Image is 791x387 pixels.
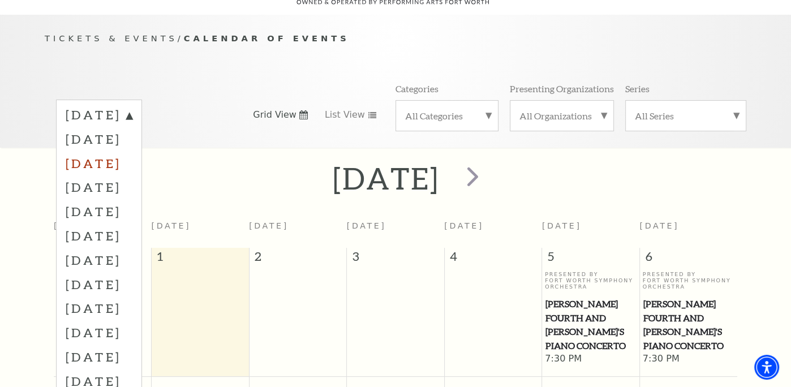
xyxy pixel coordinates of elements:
label: [DATE] [66,106,132,127]
div: Accessibility Menu [754,355,779,380]
span: [DATE] [347,221,386,230]
label: [DATE] [66,223,132,248]
span: 4 [445,248,542,270]
label: [DATE] [66,248,132,272]
label: [DATE] [66,345,132,369]
p: Presented By Fort Worth Symphony Orchestra [545,271,637,290]
span: Grid View [253,109,296,121]
span: [DATE] [152,221,191,230]
label: [DATE] [66,151,132,175]
p: Series [625,83,650,94]
span: [DATE] [249,221,289,230]
a: Brahms Fourth and Grieg's Piano Concerto [545,297,637,353]
span: [DATE] [444,221,484,230]
span: [PERSON_NAME] Fourth and [PERSON_NAME]'s Piano Concerto [545,297,636,353]
label: [DATE] [66,296,132,320]
label: All Series [635,110,737,122]
p: Categories [395,83,439,94]
span: 6 [640,248,737,270]
span: Tickets & Events [45,33,178,43]
p: Presenting Organizations [510,83,614,94]
span: [DATE] [639,221,679,230]
label: All Organizations [519,110,604,122]
label: [DATE] [66,320,132,345]
label: All Categories [405,110,489,122]
label: [DATE] [66,175,132,199]
th: [DATE] [54,214,152,248]
span: [DATE] [542,221,582,230]
span: [PERSON_NAME] Fourth and [PERSON_NAME]'s Piano Concerto [643,297,734,353]
a: Brahms Fourth and Grieg's Piano Concerto [643,297,735,353]
span: 1 [152,248,249,270]
span: 7:30 PM [643,353,735,365]
span: 7:30 PM [545,353,637,365]
span: Calendar of Events [184,33,350,43]
button: next [450,158,492,199]
label: [DATE] [66,199,132,223]
span: 2 [250,248,347,270]
span: 5 [542,248,639,270]
span: List View [325,109,365,121]
label: [DATE] [66,127,132,151]
p: Presented By Fort Worth Symphony Orchestra [643,271,735,290]
span: 3 [347,248,444,270]
p: / [45,32,746,46]
label: [DATE] [66,272,132,296]
h2: [DATE] [333,160,440,196]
